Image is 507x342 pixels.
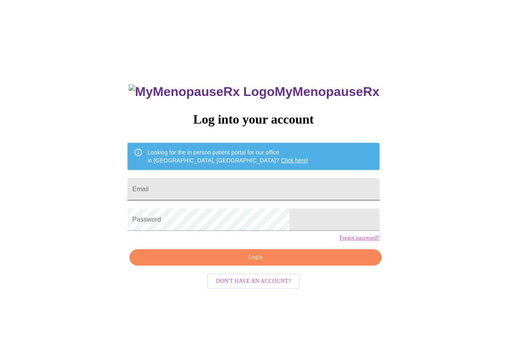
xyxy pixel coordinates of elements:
button: Don't have an account? [207,274,300,289]
a: Don't have an account? [205,277,302,284]
h3: Log into your account [127,112,379,127]
img: MyMenopauseRx Logo [129,84,275,99]
span: Login [139,252,372,262]
h3: MyMenopauseRx [129,84,380,99]
span: Don't have an account? [216,276,291,286]
button: Login [129,249,381,266]
a: Forgot password? [339,235,380,241]
a: Click here! [281,157,308,164]
div: Looking for the in person patient portal for our office in [GEOGRAPHIC_DATA], [GEOGRAPHIC_DATA]? [147,145,308,168]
